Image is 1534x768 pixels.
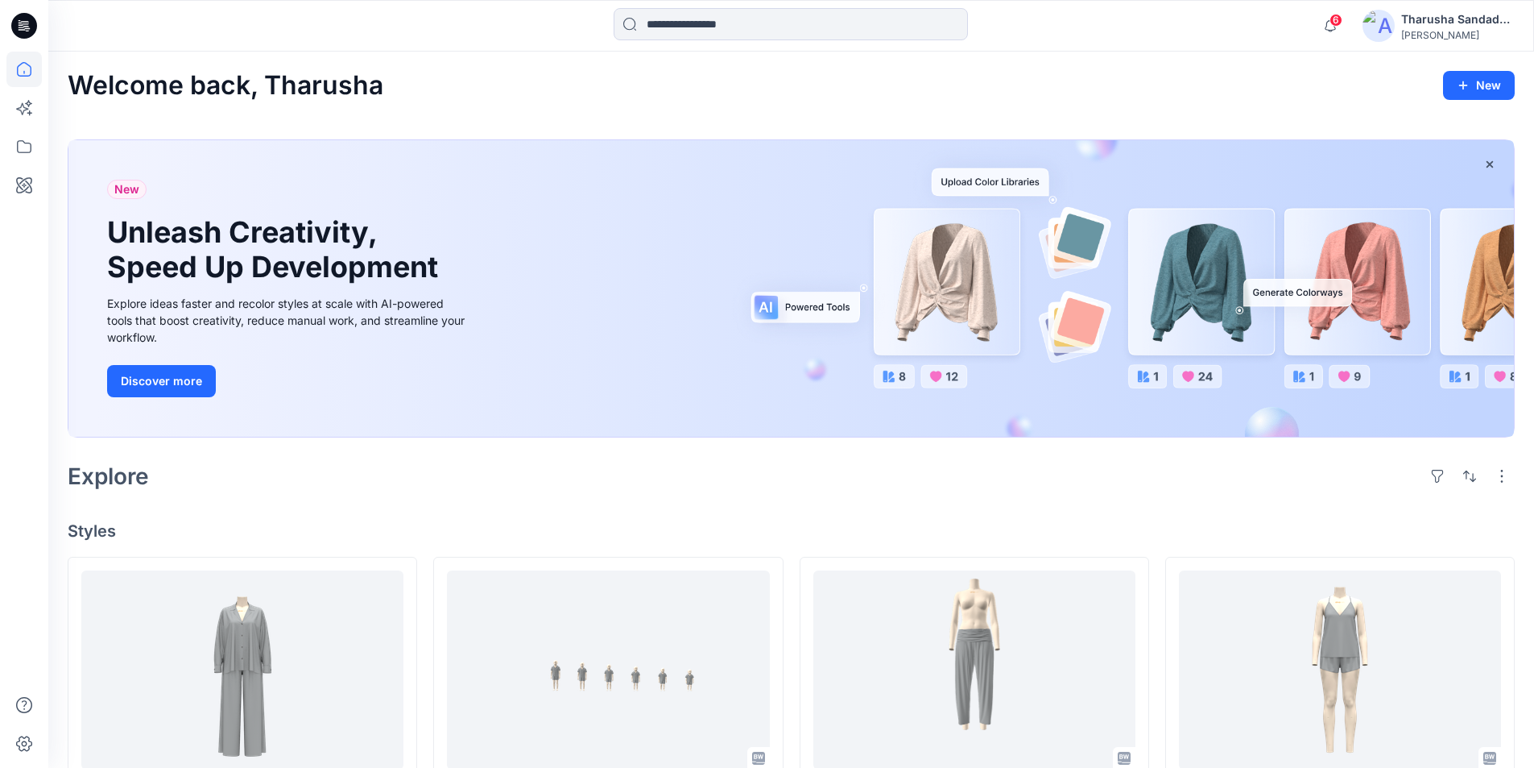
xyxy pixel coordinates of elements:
[1329,14,1342,27] span: 6
[1443,71,1515,100] button: New
[68,463,149,489] h2: Explore
[114,180,139,199] span: New
[107,295,469,346] div: Explore ideas faster and recolor styles at scale with AI-powered tools that boost creativity, red...
[107,215,445,284] h1: Unleash Creativity, Speed Up Development
[107,365,216,397] button: Discover more
[1401,29,1514,41] div: [PERSON_NAME]
[107,365,469,397] a: Discover more
[68,71,383,101] h2: Welcome back, Tharusha
[1401,10,1514,29] div: Tharusha Sandadeepa
[1362,10,1395,42] img: avatar
[68,521,1515,541] h4: Styles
